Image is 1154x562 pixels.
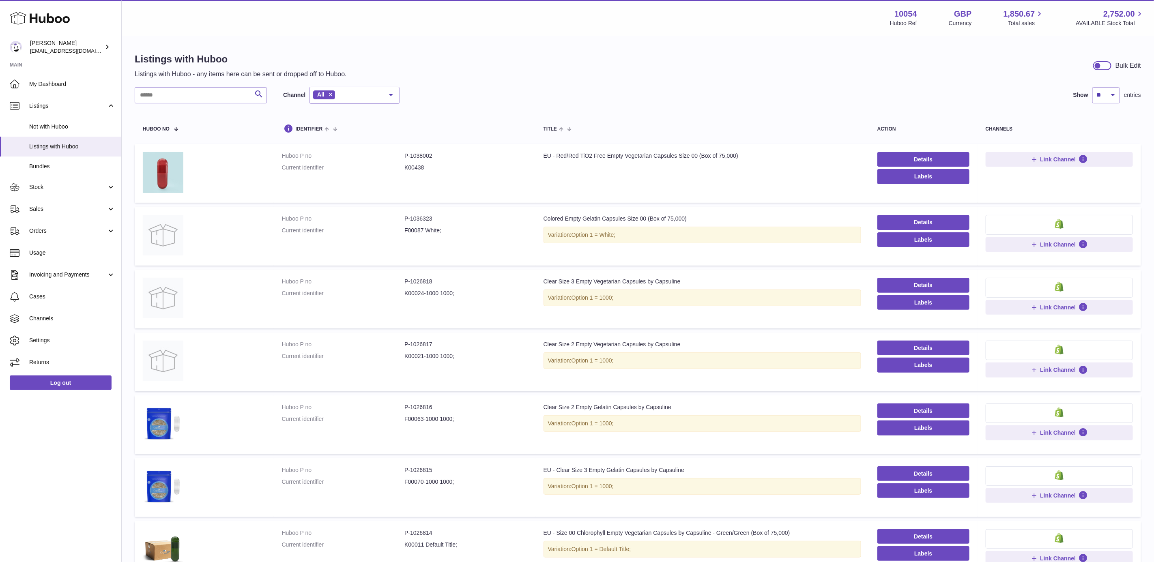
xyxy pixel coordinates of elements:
[29,227,107,235] span: Orders
[29,271,107,279] span: Invoicing and Payments
[544,529,861,537] div: EU - Size 00 Chlorophyll Empty Vegetarian Capsules by Capsuline - Green/Green (Box of 75,000)
[954,9,971,19] strong: GBP
[544,215,861,223] div: Colored Empty Gelatin Capsules Size 00 (Box of 75,000)
[296,127,323,132] span: identifier
[1040,555,1076,562] span: Link Channel
[30,39,103,55] div: [PERSON_NAME]
[949,19,972,27] div: Currency
[143,466,183,507] img: EU - Clear Size 3 Empty Gelatin Capsules by Capsuline
[404,227,527,234] dd: F00087 White;
[877,341,969,355] a: Details
[986,425,1133,440] button: Link Channel
[572,546,631,552] span: Option 1 = Default Title;
[404,415,527,423] dd: F00063-1000 1000;
[544,403,861,411] div: Clear Size 2 Empty Gelatin Capsules by Capsuline
[282,278,405,285] dt: Huboo P no
[30,47,119,54] span: [EMAIL_ADDRESS][DOMAIN_NAME]
[877,466,969,481] a: Details
[544,152,861,160] div: EU - Red/Red TiO2 Free Empty Vegetarian Capsules Size 00 (Box of 75,000)
[404,215,527,223] dd: P-1036323
[1040,241,1076,248] span: Link Channel
[1040,366,1076,373] span: Link Channel
[29,249,115,257] span: Usage
[544,478,861,495] div: Variation:
[544,415,861,432] div: Variation:
[544,227,861,243] div: Variation:
[404,152,527,160] dd: P-1038002
[877,232,969,247] button: Labels
[877,169,969,184] button: Labels
[404,164,527,172] dd: K00438
[29,315,115,322] span: Channels
[282,403,405,411] dt: Huboo P no
[986,488,1133,503] button: Link Channel
[572,483,614,489] span: Option 1 = 1000;
[282,215,405,223] dt: Huboo P no
[877,483,969,498] button: Labels
[29,143,115,150] span: Listings with Huboo
[29,205,107,213] span: Sales
[1004,9,1044,27] a: 1,850.67 Total sales
[1008,19,1044,27] span: Total sales
[877,403,969,418] a: Details
[404,290,527,297] dd: K00024-1000 1000;
[282,541,405,549] dt: Current identifier
[404,278,527,285] dd: P-1026818
[877,215,969,230] a: Details
[404,541,527,549] dd: K00011 Default Title;
[1055,408,1064,417] img: shopify-small.png
[282,164,405,172] dt: Current identifier
[572,420,614,427] span: Option 1 = 1000;
[1124,91,1141,99] span: entries
[986,152,1133,167] button: Link Channel
[282,341,405,348] dt: Huboo P no
[143,403,183,444] img: Clear Size 2 Empty Gelatin Capsules by Capsuline
[29,183,107,191] span: Stock
[1115,61,1141,70] div: Bulk Edit
[1055,219,1064,229] img: shopify-small.png
[282,290,405,297] dt: Current identifier
[544,341,861,348] div: Clear Size 2 Empty Vegetarian Capsules by Capsuline
[986,127,1133,132] div: channels
[986,237,1133,252] button: Link Channel
[986,363,1133,377] button: Link Channel
[135,70,347,79] p: Listings with Huboo - any items here can be sent or dropped off to Huboo.
[29,337,115,344] span: Settings
[1055,533,1064,543] img: shopify-small.png
[10,375,112,390] a: Log out
[282,415,405,423] dt: Current identifier
[1040,304,1076,311] span: Link Channel
[404,341,527,348] dd: P-1026817
[1055,282,1064,292] img: shopify-small.png
[29,123,115,131] span: Not with Huboo
[1055,470,1064,480] img: shopify-small.png
[877,529,969,544] a: Details
[544,290,861,306] div: Variation:
[143,278,183,318] img: Clear Size 3 Empty Vegetarian Capsules by Capsuline
[282,466,405,474] dt: Huboo P no
[29,102,107,110] span: Listings
[317,91,324,98] span: All
[1073,91,1088,99] label: Show
[877,295,969,310] button: Labels
[877,152,969,167] a: Details
[544,466,861,474] div: EU - Clear Size 3 Empty Gelatin Capsules by Capsuline
[544,278,861,285] div: Clear Size 3 Empty Vegetarian Capsules by Capsuline
[572,357,614,364] span: Option 1 = 1000;
[1103,9,1135,19] span: 2,752.00
[544,127,557,132] span: title
[877,127,969,132] div: action
[1040,429,1076,436] span: Link Channel
[572,232,616,238] span: Option 1 = White;
[282,152,405,160] dt: Huboo P no
[544,352,861,369] div: Variation:
[877,358,969,372] button: Labels
[10,41,22,53] img: internalAdmin-10054@internal.huboo.com
[890,19,917,27] div: Huboo Ref
[877,546,969,561] button: Labels
[404,352,527,360] dd: K00021-1000 1000;
[404,466,527,474] dd: P-1026815
[1076,19,1144,27] span: AVAILABLE Stock Total
[283,91,305,99] label: Channel
[894,9,917,19] strong: 10054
